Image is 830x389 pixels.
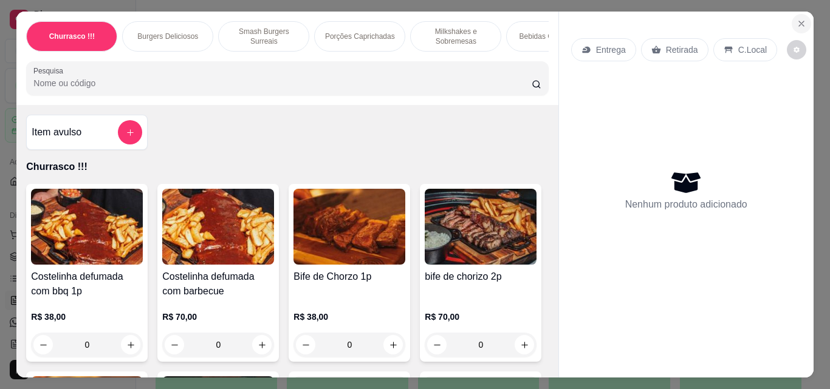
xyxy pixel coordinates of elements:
label: Pesquisa [33,66,67,76]
p: R$ 38,00 [293,311,405,323]
p: Porções Caprichadas [325,32,395,41]
h4: bife de chorizo 2p [425,269,537,284]
h4: Costelinha defumada com barbecue [162,269,274,299]
p: C.Local [738,44,767,56]
button: add-separate-item [118,120,142,144]
h4: Costelinha defumada com bbq 1p [31,269,143,299]
p: Milkshakes e Sobremesas [420,27,491,46]
p: Burgers Deliciosos [137,32,198,41]
button: Close [792,14,811,33]
input: Pesquisa [33,77,532,89]
p: R$ 70,00 [162,311,274,323]
img: product-image [162,189,274,265]
p: Churrasco !!! [26,160,548,174]
button: decrease-product-quantity [787,40,806,59]
p: R$ 38,00 [31,311,143,323]
p: Nenhum produto adicionado [625,197,747,212]
h4: Bife de Chorzo 1p [293,269,405,284]
img: product-image [293,189,405,265]
p: Retirada [666,44,698,56]
p: Smash Burgers Surreais [228,27,299,46]
p: Entrega [596,44,626,56]
p: R$ 70,00 [425,311,537,323]
img: product-image [425,189,537,265]
p: Bebidas Geladinhas [520,32,585,41]
h4: Item avulso [32,125,81,140]
img: product-image [31,189,143,265]
p: Churrasco !!! [49,32,95,41]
